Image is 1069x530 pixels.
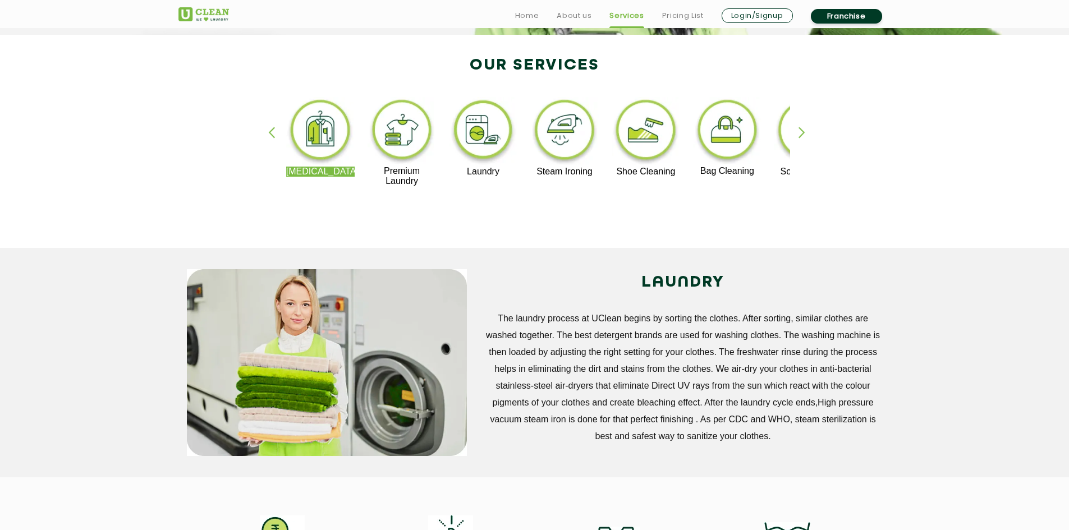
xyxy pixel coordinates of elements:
p: Laundry [449,167,518,177]
img: sofa_cleaning_11zon.webp [774,97,843,167]
a: Services [609,9,644,22]
h2: LAUNDRY [484,269,883,296]
p: Bag Cleaning [693,166,762,176]
a: Franchise [811,9,882,24]
img: UClean Laundry and Dry Cleaning [178,7,229,21]
p: [MEDICAL_DATA] [286,167,355,177]
img: steam_ironing_11zon.webp [530,97,599,167]
p: Steam Ironing [530,167,599,177]
img: laundry_cleaning_11zon.webp [449,97,518,167]
img: dry_cleaning_11zon.webp [286,97,355,167]
img: bag_cleaning_11zon.webp [693,97,762,166]
a: Home [515,9,539,22]
img: service_main_image_11zon.webp [187,269,467,456]
img: shoe_cleaning_11zon.webp [612,97,681,167]
a: About us [557,9,591,22]
p: Sofa Cleaning [774,167,843,177]
p: Premium Laundry [368,166,437,186]
p: Shoe Cleaning [612,167,681,177]
p: The laundry process at UClean begins by sorting the clothes. After sorting, similar clothes are w... [484,310,883,445]
img: premium_laundry_cleaning_11zon.webp [368,97,437,166]
a: Login/Signup [722,8,793,23]
a: Pricing List [662,9,704,22]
